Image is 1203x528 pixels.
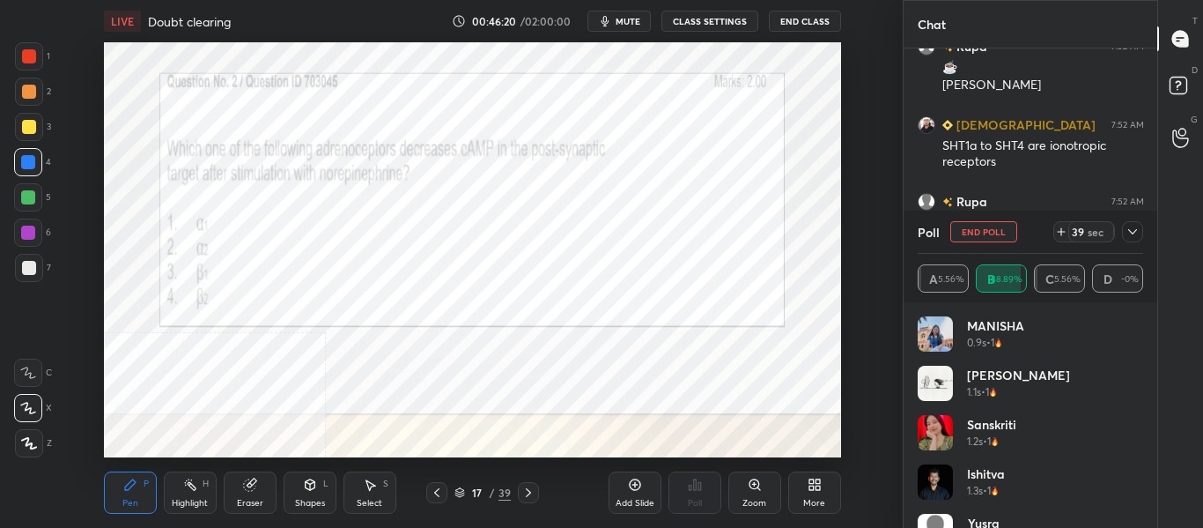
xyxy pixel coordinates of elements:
[967,316,1024,335] h4: MANISHA
[803,499,825,508] div: More
[1111,197,1144,207] div: 7:52 AM
[994,338,1002,347] img: streak-poll-icon.44701ccd.svg
[918,223,940,242] h4: Poll
[104,11,141,32] div: LIVE
[942,59,1144,77] div: ☕
[991,437,999,446] img: streak-poll-icon.44701ccd.svg
[14,148,51,176] div: 4
[490,487,495,498] div: /
[918,316,953,352] img: c903dbe86a7348a8a5c0be88d5178b9b.jpg
[15,42,50,71] div: 1
[383,480,388,488] div: S
[967,384,981,400] h5: 1.1s
[295,499,325,508] div: Shapes
[967,483,983,499] h5: 1.3s
[983,483,987,499] h5: •
[987,483,991,499] h5: 1
[1191,113,1198,126] p: G
[983,434,987,450] h5: •
[991,487,999,495] img: streak-poll-icon.44701ccd.svg
[942,138,1144,171] div: SHT1a to SHT4 are ionotropic receptors
[942,120,953,130] img: Learner_Badge_beginner_1_8b307cf2a0.svg
[15,113,51,141] div: 3
[616,15,640,27] span: mute
[918,465,953,500] img: c952e13a6eee4e0e8f41ae3a27fa18c8.jpg
[14,359,52,387] div: C
[148,13,231,30] h4: Doubt clearing
[498,485,511,501] div: 39
[587,11,651,32] button: mute
[953,192,987,211] h6: Rupa
[616,499,654,508] div: Add Slide
[15,78,51,106] div: 2
[904,48,1158,394] div: grid
[918,116,935,134] img: 361c779e0a634952a31b08713a08d5ef.jpg
[989,388,997,397] img: streak-poll-icon.44701ccd.svg
[1111,120,1144,130] div: 7:52 AM
[942,77,1144,94] div: [PERSON_NAME]
[942,197,953,207] img: no-rating-badge.077c3623.svg
[144,480,149,488] div: P
[987,434,991,450] h5: 1
[122,499,138,508] div: Pen
[991,335,994,351] h5: 1
[323,480,328,488] div: L
[986,335,991,351] h5: •
[14,219,51,247] div: 6
[1071,225,1085,239] div: 39
[918,366,953,401] img: ccfe3c78315544f288e9cf8253acebe3.jpg
[14,394,52,422] div: X
[967,415,1016,434] h4: Sanskriti
[967,434,983,450] h5: 1.2s
[1192,14,1198,27] p: T
[967,335,986,351] h5: 0.9s
[985,384,989,400] h5: 1
[953,115,1096,134] h6: [DEMOGRAPHIC_DATA]
[950,221,1017,242] button: End Poll
[15,429,52,457] div: Z
[742,499,766,508] div: Zoom
[357,499,382,508] div: Select
[918,415,953,450] img: a7957a4aac114aae98788939ee3cadb3.jpg
[14,183,51,212] div: 5
[769,11,841,32] button: End Class
[661,11,758,32] button: CLASS SETTINGS
[918,193,935,211] img: default.png
[469,487,486,498] div: 17
[15,254,51,282] div: 7
[904,1,960,48] p: Chat
[237,499,263,508] div: Eraser
[172,499,208,508] div: Highlight
[203,480,209,488] div: H
[918,316,1144,528] div: grid
[1192,63,1198,77] p: D
[1085,225,1106,239] div: sec
[967,465,1005,483] h4: Ishitva
[967,366,1070,384] h4: [PERSON_NAME]
[981,384,985,400] h5: •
